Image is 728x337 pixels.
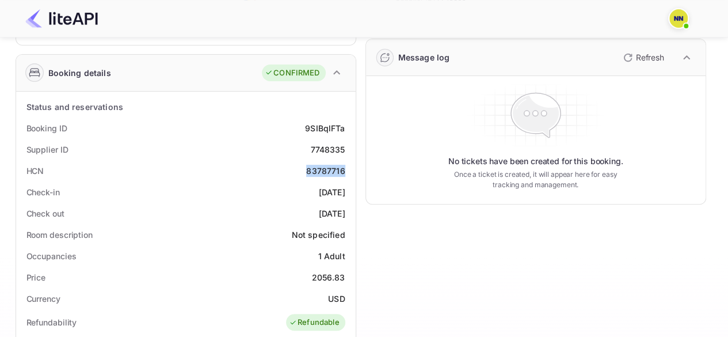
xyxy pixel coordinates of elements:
[265,67,319,79] div: CONFIRMED
[26,165,44,177] div: HCN
[26,122,67,134] div: Booking ID
[669,9,688,28] img: N/A N/A
[25,9,98,28] img: LiteAPI Logo
[448,156,623,167] p: No tickets have been created for this booking.
[636,51,664,63] p: Refresh
[26,101,123,113] div: Status and reservations
[445,169,627,190] p: Once a ticket is created, it will appear here for easy tracking and management.
[328,293,345,305] div: USD
[398,51,450,63] div: Message log
[48,67,111,79] div: Booking details
[26,250,77,262] div: Occupancies
[26,143,68,156] div: Supplier ID
[292,229,345,241] div: Not specified
[318,250,345,262] div: 1 Adult
[311,271,345,283] div: 2056.83
[306,165,345,177] div: 83787716
[310,143,345,156] div: 7748335
[616,48,669,67] button: Refresh
[26,293,60,305] div: Currency
[26,207,64,219] div: Check out
[305,122,345,134] div: 9SIBqlFTa
[26,229,93,241] div: Room description
[289,317,340,328] div: Refundable
[26,271,46,283] div: Price
[319,186,345,198] div: [DATE]
[26,316,77,328] div: Refundability
[319,207,345,219] div: [DATE]
[26,186,60,198] div: Check-in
